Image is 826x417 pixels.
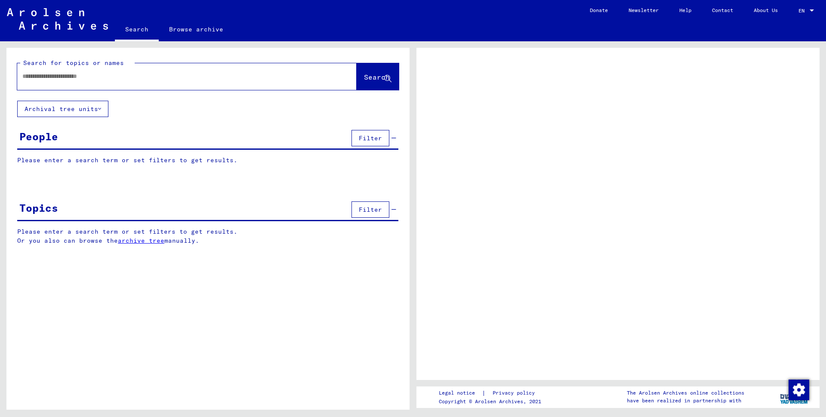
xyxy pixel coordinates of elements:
[19,129,58,144] div: People
[23,59,124,67] mat-label: Search for topics or names
[351,130,389,146] button: Filter
[778,386,811,408] img: yv_logo.png
[17,156,398,165] p: Please enter a search term or set filters to get results.
[351,201,389,218] button: Filter
[359,206,382,213] span: Filter
[798,8,808,14] span: EN
[439,398,545,405] p: Copyright © Arolsen Archives, 2021
[115,19,159,41] a: Search
[439,389,545,398] div: |
[357,63,399,90] button: Search
[789,380,809,400] img: Change consent
[439,389,482,398] a: Legal notice
[627,397,744,405] p: have been realized in partnership with
[627,389,744,397] p: The Arolsen Archives online collections
[17,101,108,117] button: Archival tree units
[118,237,164,244] a: archive tree
[19,200,58,216] div: Topics
[359,134,382,142] span: Filter
[17,227,399,245] p: Please enter a search term or set filters to get results. Or you also can browse the manually.
[486,389,545,398] a: Privacy policy
[159,19,234,40] a: Browse archive
[364,73,390,81] span: Search
[7,8,108,30] img: Arolsen_neg.svg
